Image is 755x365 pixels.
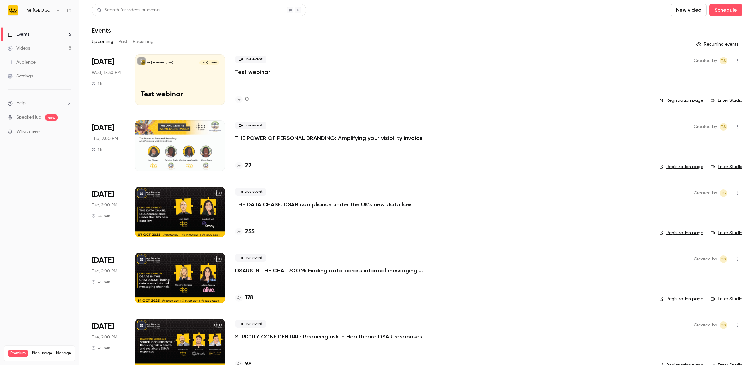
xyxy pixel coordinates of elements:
[721,57,726,64] span: TS
[92,57,114,67] span: [DATE]
[92,54,125,105] div: Oct 1 Wed, 12:30 PM (Europe/London)
[8,350,28,357] span: Premium
[8,59,36,65] div: Audience
[45,114,58,121] span: new
[235,95,249,104] a: 0
[92,279,110,284] div: 45 min
[133,37,154,47] button: Recurring
[8,5,18,15] img: The DPO Centre
[721,255,726,263] span: TS
[245,95,249,104] h4: 0
[235,254,266,262] span: Live event
[8,73,33,79] div: Settings
[235,161,251,170] a: 22
[694,255,717,263] span: Created by
[235,134,423,142] a: THE POWER OF PERSONAL BRANDING: Amplifying your visibility invoice
[97,7,160,14] div: Search for videos or events
[235,267,425,274] a: DSARS IN THE CHATROOM: Finding data across informal messaging channels
[245,161,251,170] h4: 22
[92,147,102,152] div: 1 h
[235,320,266,328] span: Live event
[92,334,117,340] span: Tue, 2:00 PM
[720,321,727,329] span: Taylor Swann
[720,123,727,131] span: Taylor Swann
[659,296,703,302] a: Registration page
[721,189,726,197] span: TS
[235,122,266,129] span: Live event
[92,81,102,86] div: 1 h
[720,189,727,197] span: Taylor Swann
[92,70,121,76] span: Wed, 12:30 PM
[711,164,742,170] a: Enter Studio
[720,255,727,263] span: Taylor Swann
[92,189,114,199] span: [DATE]
[8,100,71,106] li: help-dropdown-opener
[92,120,125,171] div: Oct 2 Thu, 2:00 PM (Europe/London)
[56,351,71,356] a: Manage
[92,255,114,265] span: [DATE]
[694,123,717,131] span: Created by
[92,37,113,47] button: Upcoming
[235,333,422,340] a: STRICTLY CONFIDENTIAL: Reducing risk in Healthcare DSAR responses
[92,345,110,350] div: 45 min
[135,54,225,105] a: Test webinar The [GEOGRAPHIC_DATA][DATE] 12:30 PMTest webinar
[141,91,219,99] p: Test webinar
[199,60,219,65] span: [DATE] 12:30 PM
[659,97,703,104] a: Registration page
[92,136,118,142] span: Thu, 2:00 PM
[118,37,128,47] button: Past
[92,27,111,34] h1: Events
[16,100,26,106] span: Help
[659,164,703,170] a: Registration page
[711,230,742,236] a: Enter Studio
[8,45,30,52] div: Videos
[694,321,717,329] span: Created by
[92,268,117,274] span: Tue, 2:00 PM
[92,202,117,208] span: Tue, 2:00 PM
[245,294,253,302] h4: 178
[92,253,125,303] div: Oct 14 Tue, 2:00 PM (Europe/London)
[693,39,742,49] button: Recurring events
[92,123,114,133] span: [DATE]
[709,4,742,16] button: Schedule
[245,228,255,236] h4: 255
[721,321,726,329] span: TS
[671,4,707,16] button: New video
[694,57,717,64] span: Created by
[659,230,703,236] a: Registration page
[147,61,173,64] p: The [GEOGRAPHIC_DATA]
[711,296,742,302] a: Enter Studio
[16,114,41,121] a: SpeakerHub
[235,68,270,76] a: Test webinar
[720,57,727,64] span: Taylor Swann
[235,228,255,236] a: 255
[16,128,40,135] span: What's new
[694,189,717,197] span: Created by
[32,351,52,356] span: Plan usage
[92,213,110,218] div: 45 min
[711,97,742,104] a: Enter Studio
[235,188,266,196] span: Live event
[92,321,114,332] span: [DATE]
[92,187,125,237] div: Oct 7 Tue, 2:00 PM (Europe/London)
[721,123,726,131] span: TS
[235,294,253,302] a: 178
[235,56,266,63] span: Live event
[23,7,53,14] h6: The [GEOGRAPHIC_DATA]
[235,201,411,208] a: THE DATA CHASE: DSAR compliance under the UK’s new data law
[8,31,29,38] div: Events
